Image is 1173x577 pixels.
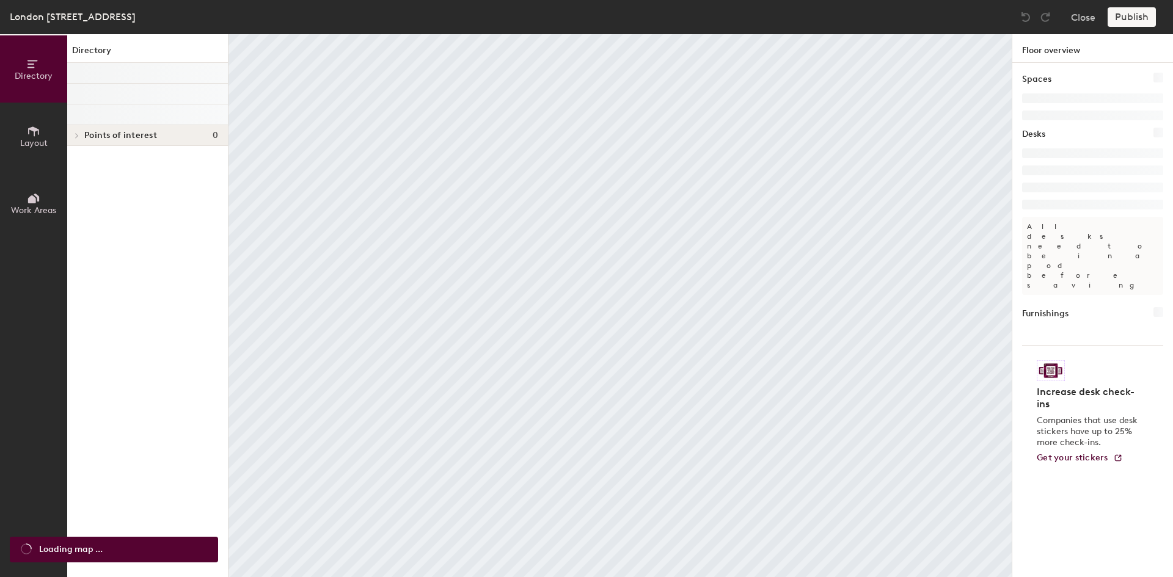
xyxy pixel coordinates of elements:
[1071,7,1095,27] button: Close
[11,205,56,216] span: Work Areas
[1037,453,1123,463] a: Get your stickers
[10,9,136,24] div: London [STREET_ADDRESS]
[20,138,48,148] span: Layout
[1022,73,1051,86] h1: Spaces
[1037,452,1108,463] span: Get your stickers
[1022,128,1045,141] h1: Desks
[1012,34,1173,63] h1: Floor overview
[84,131,157,140] span: Points of interest
[1037,360,1065,381] img: Sticker logo
[67,44,228,63] h1: Directory
[15,71,53,81] span: Directory
[1039,11,1051,23] img: Redo
[1020,11,1032,23] img: Undo
[1037,386,1141,410] h4: Increase desk check-ins
[1022,217,1163,295] p: All desks need to be in a pod before saving
[1037,415,1141,448] p: Companies that use desk stickers have up to 25% more check-ins.
[39,543,103,556] span: Loading map ...
[213,131,218,140] span: 0
[228,34,1012,577] canvas: Map
[1022,307,1069,321] h1: Furnishings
